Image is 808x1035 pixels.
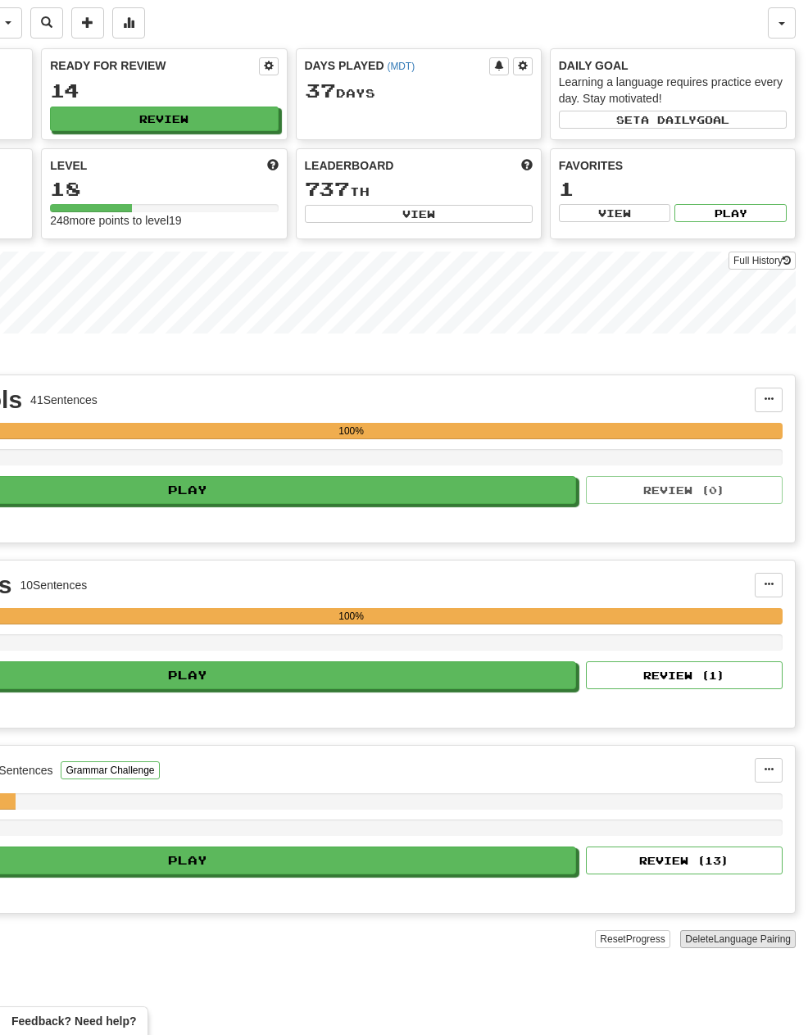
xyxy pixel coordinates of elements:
span: This week in points, UTC [521,157,533,174]
span: Leaderboard [305,157,394,174]
span: 37 [305,79,336,102]
div: 248 more points to level 19 [50,212,278,229]
button: Review [50,107,278,131]
span: Score more points to level up [267,157,279,174]
div: Daily Goal [559,57,787,74]
div: Day s [305,80,533,102]
button: Seta dailygoal [559,111,787,129]
a: Full History [729,252,796,270]
span: 737 [305,177,350,200]
button: View [559,204,671,222]
button: Play [674,204,787,222]
div: 14 [50,80,278,101]
button: View [305,205,533,223]
div: Learning a language requires practice every day. Stay motivated! [559,74,787,107]
div: 41 Sentences [30,392,98,408]
span: Level [50,157,87,174]
a: (MDT) [387,61,415,72]
button: Grammar Challenge [61,761,159,779]
div: 10 Sentences [20,577,87,593]
div: 1 [559,179,787,199]
button: Review (0) [586,476,783,504]
button: Review (1) [586,661,783,689]
button: Review (13) [586,847,783,874]
button: Search sentences [30,7,63,39]
div: 18 [50,179,278,199]
button: Add sentence to collection [71,7,104,39]
div: Ready for Review [50,57,258,74]
span: a daily [641,114,697,125]
button: ResetProgress [595,930,670,948]
div: Favorites [559,157,787,174]
span: Open feedback widget [11,1013,136,1029]
button: DeleteLanguage Pairing [680,930,796,948]
div: th [305,179,533,200]
span: Language Pairing [714,933,791,945]
span: Progress [626,933,665,945]
button: More stats [112,7,145,39]
div: Days Played [305,57,489,74]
